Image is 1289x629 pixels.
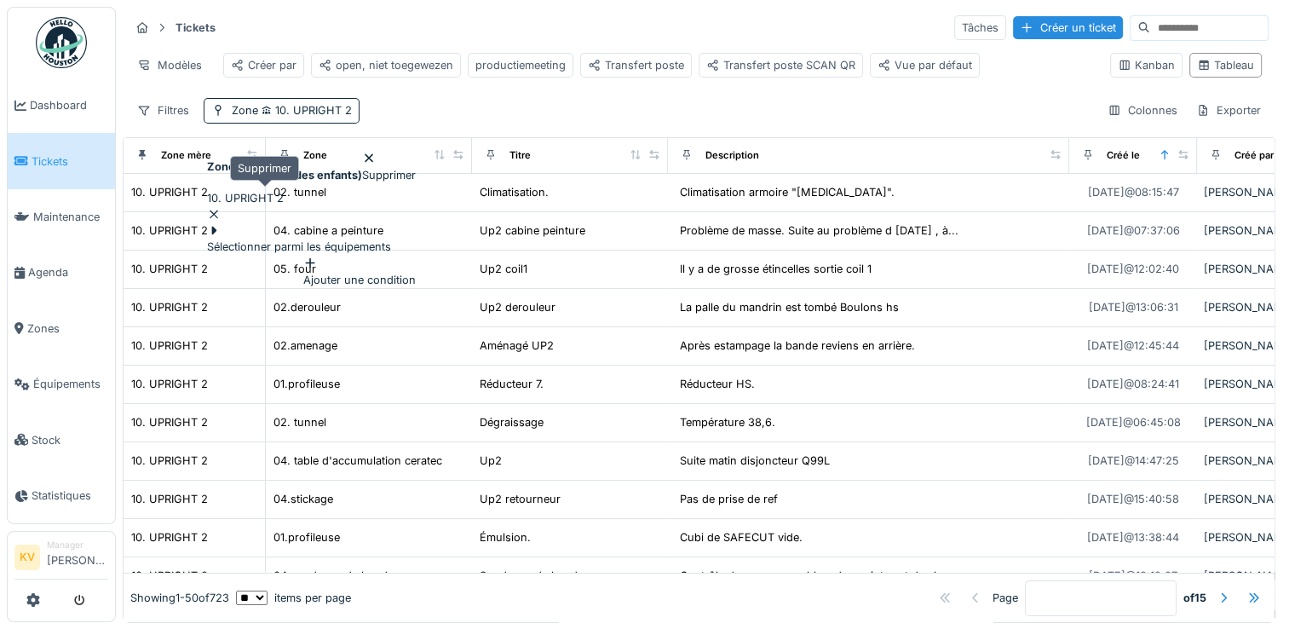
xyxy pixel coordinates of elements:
div: [DATE] @ 13:12:27 [1089,568,1177,584]
div: Ajouter une condition [303,256,416,288]
div: 04.soudeuse de bande [273,568,394,584]
div: Up2 cabine peinture [480,222,585,239]
div: Up2 derouleur [480,299,555,315]
div: Page [993,590,1018,606]
div: Température 38,6. [680,414,775,430]
strong: Zone [207,159,235,175]
div: 10. UPRIGHT 2 [131,529,208,545]
div: Créé par [1234,148,1274,163]
div: Émulsion. [480,529,531,545]
div: 01.profileuse [273,529,340,545]
div: Réducteur 7. [480,376,544,392]
div: Filtres [129,98,197,123]
div: Climatisation. [480,184,549,200]
div: Soudeuse de bandes [480,568,590,584]
div: [DATE] @ 15:40:58 [1087,491,1179,507]
div: Supprimer [230,156,299,181]
div: 10. UPRIGHT 2 [131,376,208,392]
div: Créer un ticket [1013,16,1123,39]
div: Up2 retourneur [480,491,561,507]
div: La palle du mandrin est tombé Boulons hs [680,299,899,315]
div: [DATE] @ 12:45:44 [1087,338,1179,354]
div: Transfert poste SCAN QR [706,57,855,73]
div: [DATE] @ 12:02:40 [1087,261,1179,277]
div: [DATE] @ 07:37:06 [1087,222,1180,239]
div: [DATE] @ 08:24:41 [1087,376,1179,392]
strong: est (ou un des enfants) [239,169,362,182]
div: 10. UPRIGHT 2 [131,184,208,200]
div: Titre [509,148,531,163]
div: 04.stickage [273,491,333,507]
div: Créer par [231,57,296,73]
span: Stock [32,432,108,448]
div: [DATE] @ 13:38:44 [1087,529,1179,545]
div: Tâches [954,15,1006,40]
div: Il y a de grosse étincelles sortie coil 1 [680,261,872,277]
div: items per page [236,590,351,606]
span: Équipements [33,376,108,392]
div: Up2 coil1 [480,261,527,277]
div: [DATE] @ 14:47:25 [1088,453,1179,469]
div: Réducteur HS. [680,376,755,392]
div: open, niet toegewezen [319,57,453,73]
li: [PERSON_NAME] [47,539,108,575]
div: Climatisation armoire "[MEDICAL_DATA]". [680,184,895,200]
div: Suite matin disjoncteur Q99L [680,453,830,469]
strong: Tickets [169,20,222,36]
div: Aménagé UP2 [480,338,554,354]
div: 10. UPRIGHT 2 [131,453,208,469]
div: [DATE] @ 13:06:31 [1089,299,1178,315]
li: KV [14,545,40,570]
div: Exporter [1188,98,1269,123]
div: Supprimer [362,150,416,182]
div: Modèles [129,53,210,78]
div: Showing 1 - 50 of 723 [130,590,229,606]
div: Up2 [480,453,502,469]
span: Zones [27,320,108,337]
img: Badge_color-CXgf-gQk.svg [36,17,87,68]
span: Tickets [32,153,108,170]
div: 02. tunnel [273,414,326,430]
span: Maintenance [33,209,108,225]
div: Sélectionner parmi les équipements [207,222,391,255]
div: 10. UPRIGHT 2 [131,414,208,430]
div: Cubi de SAFECUT vide. [680,529,803,545]
div: Kanban [1118,57,1175,73]
div: Transfert poste [588,57,684,73]
span: Statistiques [32,488,108,504]
div: 10. UPRIGHT 2 [131,338,208,354]
div: 10. UPRIGHT 2 [207,190,284,206]
div: Vue par défaut [878,57,972,73]
div: Zone mère [161,148,211,163]
div: Manager [47,539,108,551]
div: 10. UPRIGHT 2 [131,222,208,239]
div: Après estampage la bande reviens en arrière. [680,338,915,354]
div: [DATE] @ 06:45:08 [1086,414,1181,430]
div: 10. UPRIGHT 2 [131,299,208,315]
strong: of 15 [1183,590,1206,606]
div: Tableau [1197,57,1254,73]
div: Colonnes [1100,98,1185,123]
div: [DATE] @ 08:15:47 [1088,184,1179,200]
div: productiemeeting [475,57,566,73]
div: Pas de prise de ref [680,491,778,507]
div: Description [705,148,759,163]
div: Zone [232,102,352,118]
div: Problème de masse. Suite au problème d [DATE] , à... [680,222,958,239]
span: Dashboard [30,97,108,113]
div: Contrôle des consommables, des pointes et des l... [680,568,947,584]
div: 10. UPRIGHT 2 [131,568,208,584]
span: 10. UPRIGHT 2 [258,104,352,117]
div: Créé le [1107,148,1140,163]
span: Agenda [28,264,108,280]
div: 10. UPRIGHT 2 [131,261,208,277]
div: 04. table d'accumulation ceratec [273,453,442,469]
div: Dégraissage [480,414,544,430]
div: 10. UPRIGHT 2 [131,491,208,507]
